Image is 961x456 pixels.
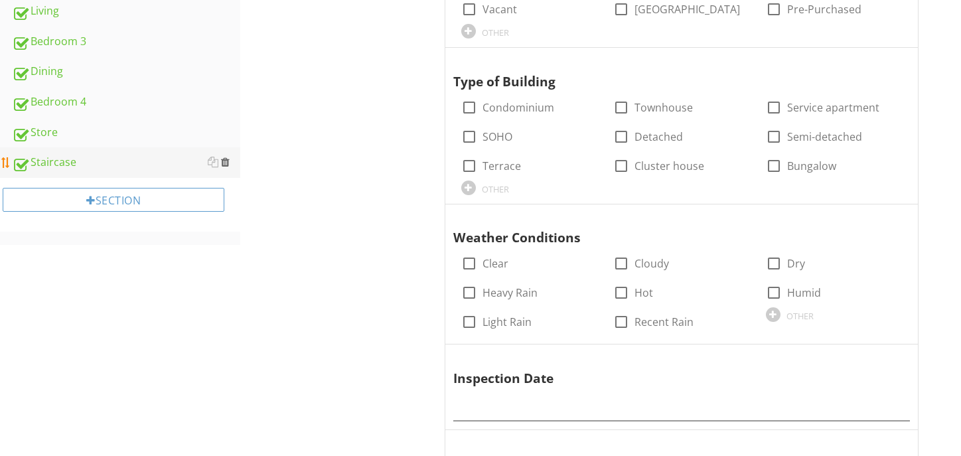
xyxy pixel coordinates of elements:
label: Dry [787,257,805,270]
label: Bungalow [787,159,836,173]
label: Pre-Purchased [787,3,861,16]
div: OTHER [482,27,509,38]
label: Cloudy [634,257,669,270]
label: Service apartment [787,101,879,114]
div: Bedroom 3 [12,33,240,50]
div: Store [12,124,240,141]
label: Townhouse [634,101,693,114]
label: Recent Rain [634,315,694,329]
div: Dining [12,63,240,80]
div: Bedroom 4 [12,94,240,111]
label: Condominium [482,101,554,114]
label: Cluster house [634,159,704,173]
label: Heavy Rain [482,286,538,299]
label: Vacant [482,3,517,16]
div: OTHER [786,311,814,321]
label: Humid [787,286,821,299]
div: Weather Conditions [453,210,887,248]
label: Hot [634,286,653,299]
label: [GEOGRAPHIC_DATA] [634,3,740,16]
label: Semi-detached [787,130,862,143]
div: OTHER [482,184,509,194]
div: Section [3,188,224,212]
label: Detached [634,130,683,143]
div: Staircase [12,154,240,171]
div: Type of Building [453,53,887,92]
label: Light Rain [482,315,532,329]
div: Inspection Date [453,350,887,388]
label: Clear [482,257,508,270]
label: SOHO [482,130,512,143]
label: Terrace [482,159,521,173]
div: Living [12,3,240,20]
